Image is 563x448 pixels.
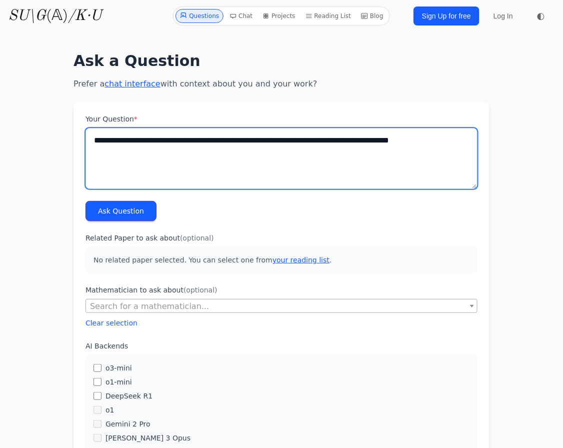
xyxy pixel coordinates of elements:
p: Prefer a with context about you and your work? [73,78,489,90]
label: Mathematician to ask about [85,285,477,295]
a: Chat [225,9,256,23]
h1: Ask a Question [73,52,489,70]
i: SU\G [8,8,46,23]
a: chat interface [104,79,160,88]
label: o1-mini [105,377,132,387]
a: Questions [175,9,223,23]
a: SU\G(𝔸)/K·U [8,7,101,25]
a: Projects [258,9,299,23]
label: o1 [105,405,114,415]
span: Search for a mathematician... [85,299,477,313]
label: Related Paper to ask about [85,233,477,243]
label: Your Question [85,114,477,124]
label: [PERSON_NAME] 3 Opus [105,433,190,443]
button: ◐ [531,6,551,26]
span: Search for a mathematician... [90,301,209,311]
a: Log In [487,7,519,25]
span: ◐ [537,11,545,20]
label: o3-mini [105,363,132,373]
i: /K·U [68,8,101,23]
a: Sign Up for free [413,6,479,25]
a: your reading list [272,256,329,264]
a: Reading List [301,9,355,23]
span: (optional) [183,286,217,294]
label: Gemini 2 Pro [105,419,150,429]
button: Clear selection [85,318,137,328]
label: AI Backends [85,341,477,351]
button: Ask Question [85,201,156,221]
p: No related paper selected. You can select one from . [85,247,477,273]
span: (optional) [180,234,214,242]
span: Search for a mathematician... [86,299,477,313]
a: Blog [357,9,387,23]
label: DeepSeek R1 [105,391,152,401]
